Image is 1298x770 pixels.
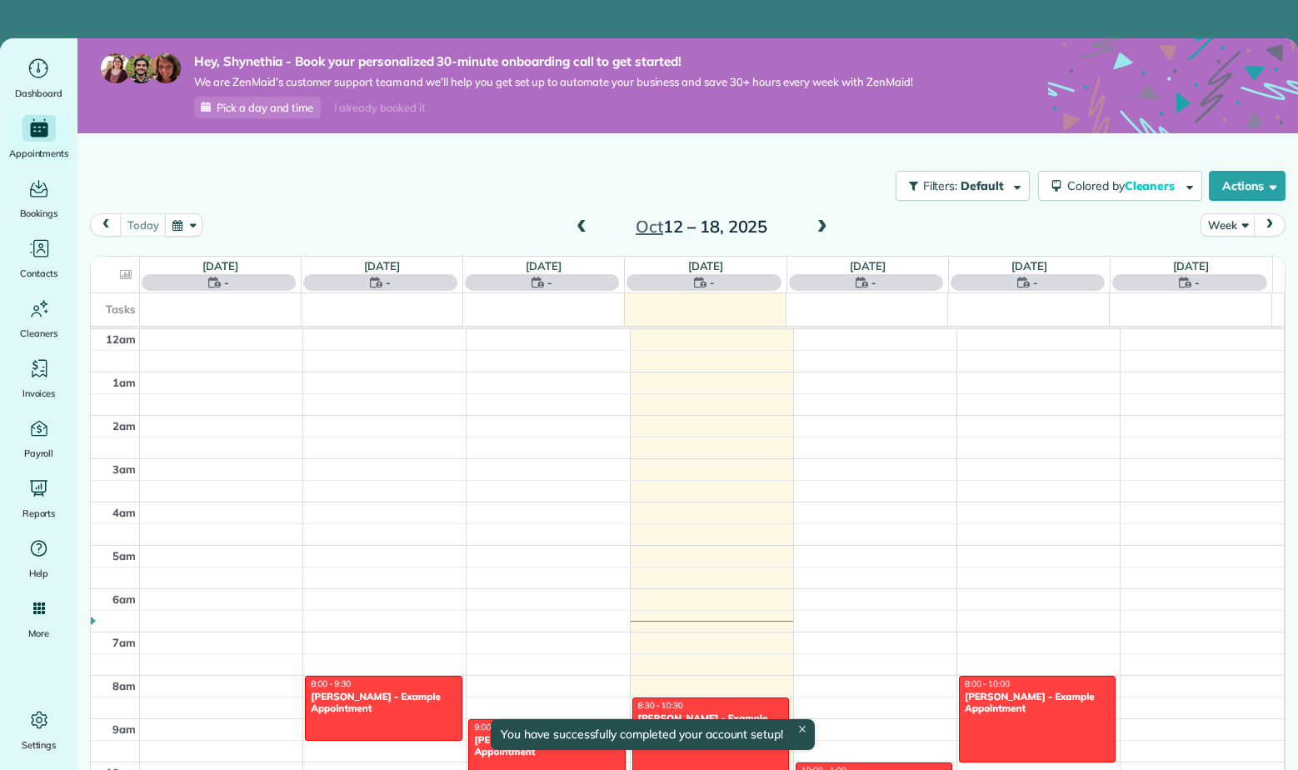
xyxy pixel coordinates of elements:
div: You have successfully completed your account setup! [491,719,815,750]
button: Actions [1209,171,1286,201]
span: 1am [112,376,136,389]
a: Pick a day and time [194,97,321,118]
a: Contacts [7,235,71,282]
div: I already booked it [324,97,435,118]
strong: Hey, Shynethia - Book your personalized 30-minute onboarding call to get started! [194,53,913,70]
img: michelle-19f622bdf1676172e81f8f8fba1fb50e276960ebfe0243fe18214015130c80e4.jpg [151,53,181,83]
span: - [1033,274,1038,291]
span: Appointments [9,145,69,162]
span: Oct [636,216,663,237]
a: [DATE] [364,259,400,272]
h2: 12 – 18, 2025 [597,217,806,236]
a: Dashboard [7,55,71,102]
a: Filters: Default [887,171,1030,201]
span: We are ZenMaid’s customer support team and we’ll help you get set up to automate your business an... [194,75,913,89]
span: Colored by [1067,178,1181,193]
div: [PERSON_NAME] - Example Appointment [637,712,784,737]
a: [DATE] [1173,259,1209,272]
span: Invoices [22,385,56,402]
span: 6am [112,592,136,606]
span: Bookings [20,205,58,222]
span: Filters: [923,178,958,193]
span: Cleaners [1125,178,1178,193]
span: Pick a day and time [217,101,313,114]
div: [PERSON_NAME] - Example Appointment [964,691,1111,715]
a: Cleaners [7,295,71,342]
a: [DATE] [688,259,724,272]
span: 2am [112,419,136,432]
a: Help [7,535,71,582]
span: Dashboard [15,85,62,102]
a: Settings [7,707,71,753]
span: Tasks [106,302,136,316]
button: today [120,213,166,236]
button: prev [90,213,122,236]
span: Payroll [24,445,54,462]
span: Cleaners [20,325,57,342]
span: 3am [112,462,136,476]
span: 8:00 - 10:00 [965,678,1010,689]
span: - [710,274,715,291]
span: Contacts [20,265,57,282]
span: 9am [112,722,136,736]
span: 8am [112,679,136,692]
span: - [1195,274,1200,291]
a: [DATE] [850,259,886,272]
span: Default [961,178,1005,193]
a: [DATE] [202,259,238,272]
button: Week [1201,213,1255,236]
img: jorge-587dff0eeaa6aab1f244e6dc62b8924c3b6ad411094392a53c71c6c4a576187d.jpg [126,53,156,83]
div: [PERSON_NAME] - Example Appointment [310,691,457,715]
a: Appointments [7,115,71,162]
img: maria-72a9807cf96188c08ef61303f053569d2e2a8a1cde33d635c8a3ac13582a053d.jpg [101,53,131,83]
span: Settings [22,737,57,753]
span: 4am [112,506,136,519]
a: Payroll [7,415,71,462]
span: - [386,274,391,291]
a: Bookings [7,175,71,222]
span: More [28,625,49,642]
a: [DATE] [526,259,562,272]
span: 5am [112,549,136,562]
span: Reports [22,505,56,522]
span: - [871,274,876,291]
span: 7am [112,636,136,649]
span: 9:00 - 11:30 [474,722,519,732]
button: Filters: Default [896,171,1030,201]
span: Help [29,565,49,582]
span: - [224,274,229,291]
a: Invoices [7,355,71,402]
a: [DATE] [1011,259,1047,272]
button: Colored byCleaners [1038,171,1202,201]
div: [PERSON_NAME] - Example Appointment [473,734,620,758]
button: next [1254,213,1286,236]
span: 12am [106,332,136,346]
span: - [547,274,552,291]
a: Reports [7,475,71,522]
span: 8:30 - 10:30 [638,700,683,711]
span: 8:00 - 9:30 [311,678,351,689]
